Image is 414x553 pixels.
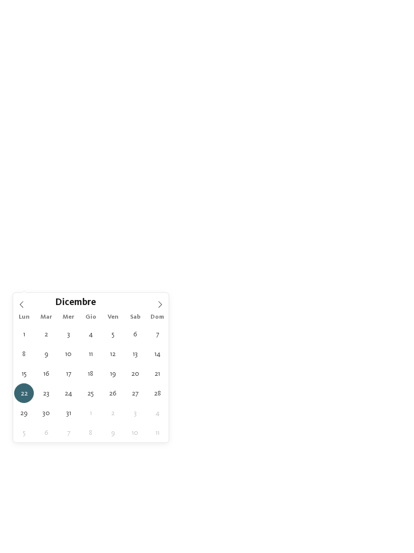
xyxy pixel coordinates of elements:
[103,364,123,383] span: Dicembre 19, 2025
[200,269,235,276] span: I miei desideri
[81,383,100,403] span: Dicembre 25, 2025
[81,423,100,442] span: Gennaio 8, 2026
[388,12,404,21] span: Menu
[32,374,382,411] span: Dov’è che si va? Nel nostro hotel sulle piste da sci per bambini!
[263,269,309,276] span: Family Experiences
[124,314,146,321] span: Sab
[59,324,78,344] span: Dicembre 3, 2025
[80,314,102,321] span: Gio
[36,383,56,403] span: Dicembre 23, 2025
[103,423,123,442] span: Gennaio 9, 2026
[146,314,169,321] span: Dom
[191,431,314,439] strong: hotel sulle piste da sci per bambini
[36,403,56,423] span: Dicembre 30, 2025
[14,364,34,383] span: Dicembre 15, 2025
[59,344,78,364] span: Dicembre 10, 2025
[309,321,391,340] span: A contatto con la natura
[36,344,56,364] span: Dicembre 9, 2025
[102,314,124,321] span: Ven
[96,297,129,308] input: Year
[14,423,34,442] span: Gennaio 5, 2026
[147,364,167,383] span: Dicembre 21, 2025
[125,324,145,344] span: Dicembre 6, 2025
[147,383,167,403] span: Dicembre 28, 2025
[147,344,167,364] span: Dicembre 14, 2025
[346,264,401,281] a: trova l’hotel
[14,383,34,403] span: Dicembre 22, 2025
[36,423,56,442] span: Gennaio 6, 2026
[240,335,270,344] span: Da scoprire
[103,324,123,344] span: Dicembre 5, 2025
[59,364,78,383] span: Dicembre 17, 2025
[81,403,100,423] span: Gennaio 1, 2026
[142,269,172,276] span: Regione
[103,344,123,364] span: Dicembre 12, 2025
[14,324,34,344] span: Dicembre 1, 2025
[58,314,80,321] span: Mer
[59,403,78,423] span: Dicembre 31, 2025
[125,364,145,383] span: Dicembre 20, 2025
[125,403,145,423] span: Gennaio 3, 2026
[36,324,56,344] span: Dicembre 2, 2025
[36,364,56,383] span: Dicembre 16, 2025
[14,344,34,364] span: Dicembre 8, 2025
[81,324,100,344] span: Dicembre 4, 2025
[147,423,167,442] span: Gennaio 11, 2026
[81,344,100,364] span: Dicembre 11, 2025
[125,383,145,403] span: Dicembre 27, 2025
[13,314,35,321] span: Lun
[59,423,78,442] span: Gennaio 7, 2026
[84,269,114,276] span: [DATE]
[35,314,58,321] span: Mar
[20,418,394,509] p: Per molte famiglie l'[GEOGRAPHIC_DATA] è la prima scelta quando pensano a una e per ovvie ragioni...
[26,269,56,276] span: [DATE]
[220,325,289,335] span: [GEOGRAPHIC_DATA]
[103,403,123,423] span: Gennaio 2, 2026
[14,403,34,423] span: Dicembre 29, 2025
[103,383,123,403] span: Dicembre 26, 2025
[81,364,100,383] span: Dicembre 18, 2025
[327,340,374,349] span: Ricordi d’infanzia
[211,310,298,359] a: Hotel sulle piste da sci per bambini: divertimento senza confini [GEOGRAPHIC_DATA] Da scoprire
[55,298,96,308] span: Dicembre
[306,310,394,359] a: Hotel sulle piste da sci per bambini: divertimento senza confini A contatto con la natura Ricordi...
[125,423,145,442] span: Gennaio 10, 2026
[59,383,78,403] span: Dicembre 24, 2025
[147,403,167,423] span: Gennaio 4, 2026
[125,344,145,364] span: Dicembre 13, 2025
[147,324,167,344] span: Dicembre 7, 2025
[364,4,414,29] img: Familienhotels Südtirol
